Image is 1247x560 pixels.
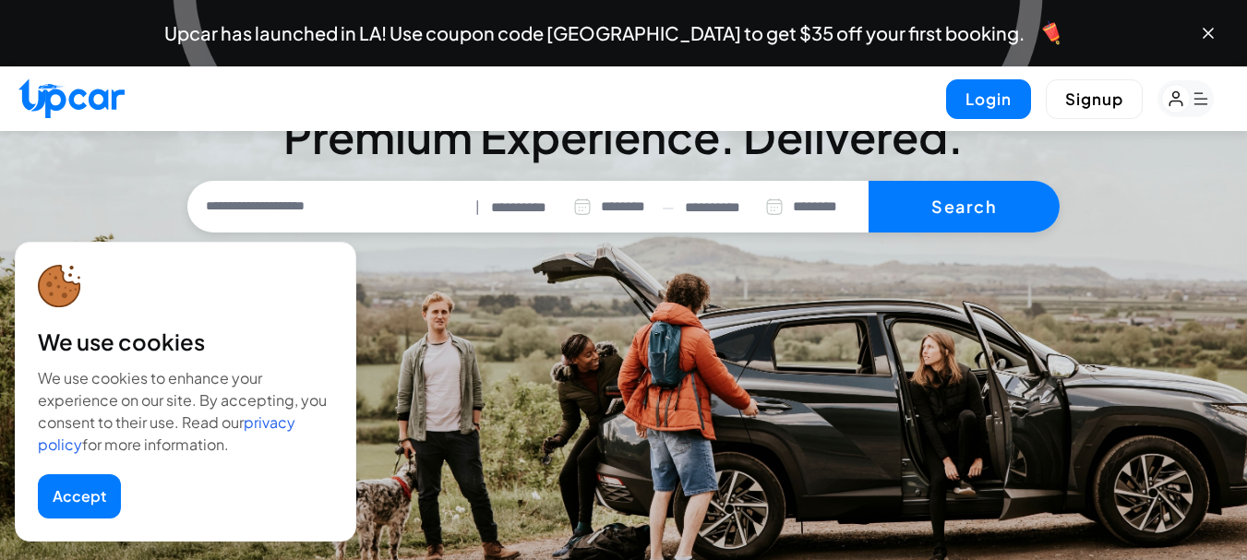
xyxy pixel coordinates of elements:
img: cookie-icon.svg [38,265,81,308]
span: — [662,197,674,218]
h3: Premium Experience. Delivered. [187,114,1061,159]
button: Login [946,79,1031,119]
div: We use cookies [38,327,333,356]
button: Accept [38,474,121,518]
button: Search [869,181,1060,232]
button: Signup [1046,79,1143,119]
span: | [475,197,480,218]
div: We use cookies to enhance your experience on our site. By accepting, you consent to their use. Re... [38,367,333,456]
button: Close banner [1199,24,1217,42]
span: Upcar has launched in LA! Use coupon code [GEOGRAPHIC_DATA] to get $35 off your first booking. [164,24,1025,42]
img: Upcar Logo [18,78,125,118]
